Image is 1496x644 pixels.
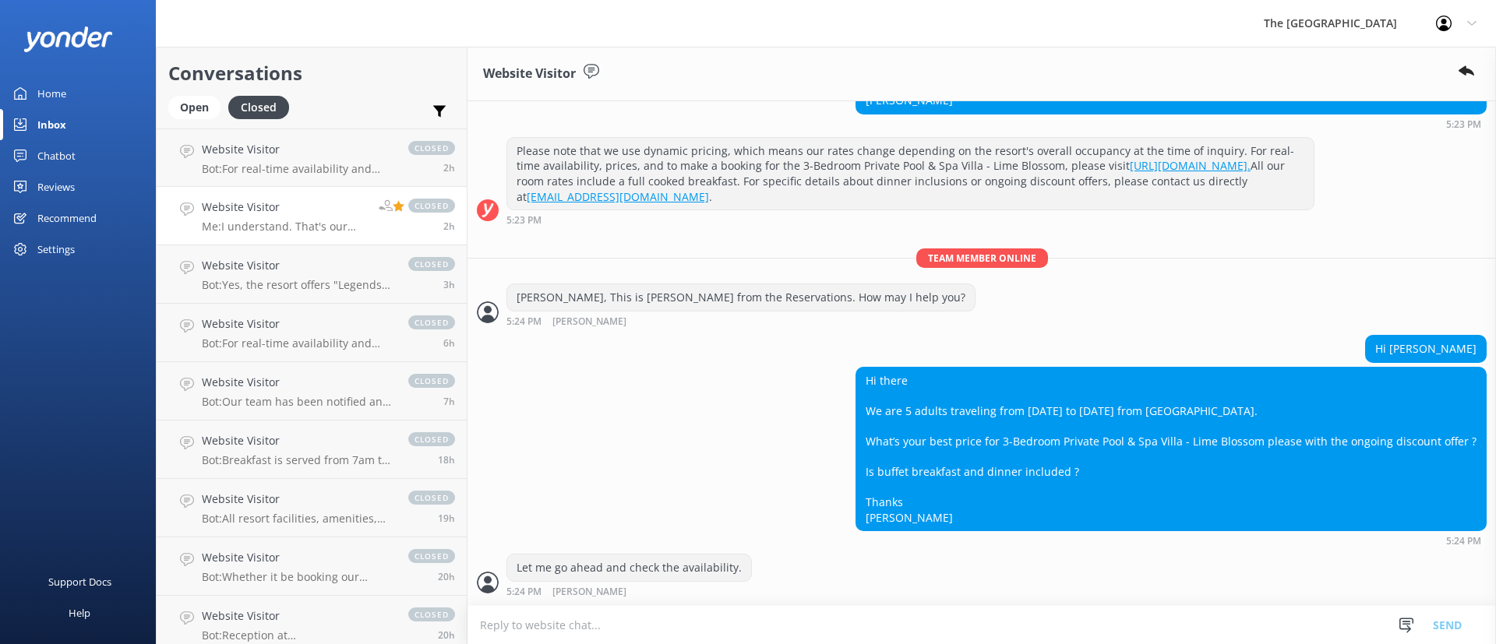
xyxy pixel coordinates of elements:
h4: Website Visitor [202,199,367,216]
h4: Website Visitor [202,549,393,566]
a: Website VisitorBot:For real-time availability and accommodation bookings, please visit [URL][DOMA... [157,128,467,187]
span: Sep 13 2025 05:53pm (UTC -10:00) Pacific/Honolulu [443,220,455,233]
a: Website VisitorBot:For real-time availability and accommodation bookings, please visit [URL][DOMA... [157,304,467,362]
div: Settings [37,234,75,265]
strong: 5:24 PM [1446,537,1481,546]
span: closed [408,607,455,621]
span: Sep 13 2025 12:33am (UTC -10:00) Pacific/Honolulu [438,570,455,583]
span: Sep 13 2025 01:53pm (UTC -10:00) Pacific/Honolulu [443,336,455,350]
span: Sep 13 2025 01:13am (UTC -10:00) Pacific/Honolulu [438,512,455,525]
a: Website VisitorBot:All resort facilities, amenities, and services, including the restaurant, bar,... [157,479,467,537]
div: Reviews [37,171,75,202]
span: closed [408,315,455,329]
span: Sep 12 2025 11:48pm (UTC -10:00) Pacific/Honolulu [438,628,455,642]
strong: 5:24 PM [506,587,542,597]
p: Me: I understand. That's our best seller room. Do you have any other dates in mind? [202,220,367,234]
p: Bot: Our team has been notified and will be with you as soon as possible. Alternatively, you can ... [202,395,393,409]
div: Open [168,96,221,119]
span: [PERSON_NAME] [552,317,626,327]
a: Website VisitorBot:Breakfast is served from 7am to 10am. If you are an in-house guest, your rate ... [157,421,467,479]
div: Hi [PERSON_NAME] [1366,336,1486,362]
strong: 5:24 PM [506,317,542,327]
span: closed [408,141,455,155]
span: closed [408,374,455,388]
p: Bot: Reception at [GEOGRAPHIC_DATA] is open 24/7. At [GEOGRAPHIC_DATA], it is open from 8am to 4p... [202,628,393,642]
a: Website VisitorMe:I understand. That's our best seller room. Do you have any other dates in mind?... [157,187,467,245]
h4: Website Visitor [202,374,393,391]
span: Sep 13 2025 06:32pm (UTC -10:00) Pacific/Honolulu [443,161,455,174]
img: yonder-white-logo.png [23,26,113,52]
h4: Website Visitor [202,141,393,158]
span: closed [408,257,455,271]
div: Hi there We are 5 adults traveling from [DATE] to [DATE] from [GEOGRAPHIC_DATA]. What’s your best... [856,368,1486,531]
div: Inbox [37,109,66,140]
h4: Website Visitor [202,315,393,333]
div: Sep 13 2025 05:24pm (UTC -10:00) Pacific/Honolulu [506,315,976,327]
a: Website VisitorBot:Yes, the resort offers "Legends of Polynesia" Island Night Umu Feast & Drum Da... [157,245,467,304]
h4: Website Visitor [202,257,393,274]
a: Closed [228,98,297,115]
div: Please note that we use dynamic pricing, which means our rates change depending on the resort's o... [507,138,1314,209]
a: [EMAIL_ADDRESS][DOMAIN_NAME] [527,189,709,204]
p: Bot: All resort facilities, amenities, and services, including the restaurant, bar, pool, sun lou... [202,512,393,526]
div: Home [37,78,66,109]
div: Chatbot [37,140,76,171]
div: [PERSON_NAME], This is [PERSON_NAME] from the Reservations. How may I help you? [507,284,975,311]
div: Help [69,597,90,628]
div: Sep 13 2025 05:23pm (UTC -10:00) Pacific/Honolulu [506,214,1314,225]
a: Website VisitorBot:Our team has been notified and will be with you as soon as possible. Alternati... [157,362,467,421]
span: closed [408,491,455,505]
div: Recommend [37,202,97,234]
strong: 5:23 PM [1446,120,1481,129]
a: Website VisitorBot:Whether it be booking our secluded romantic Honeymoon Pool & Spa Bungalow or a... [157,537,467,596]
span: [PERSON_NAME] [552,587,626,597]
h2: Conversations [168,58,455,88]
strong: 5:23 PM [506,216,542,225]
div: Sep 13 2025 05:24pm (UTC -10:00) Pacific/Honolulu [856,535,1487,546]
p: Bot: Yes, the resort offers "Legends of Polynesia" Island Night Umu Feast & Drum Dance Show every... [202,278,393,292]
div: Sep 13 2025 05:24pm (UTC -10:00) Pacific/Honolulu [506,586,752,597]
h3: Website Visitor [483,64,576,84]
h4: Website Visitor [202,432,393,449]
a: Open [168,98,228,115]
span: Sep 13 2025 01:30pm (UTC -10:00) Pacific/Honolulu [443,395,455,408]
h4: Website Visitor [202,607,393,625]
div: Closed [228,96,289,119]
p: Bot: For real-time availability and accommodation bookings, please visit [URL][DOMAIN_NAME]. [202,162,393,176]
span: Sep 13 2025 02:27am (UTC -10:00) Pacific/Honolulu [438,453,455,466]
p: Bot: Breakfast is served from 7am to 10am. If you are an in-house guest, your rate includes a dai... [202,453,393,467]
div: Sep 13 2025 05:23pm (UTC -10:00) Pacific/Honolulu [856,118,1487,129]
span: Team member online [916,248,1048,268]
div: Support Docs [48,566,111,597]
p: Bot: For real-time availability and accommodation bookings, please visit [URL][DOMAIN_NAME]. If y... [202,336,393,350]
span: closed [408,432,455,446]
p: Bot: Whether it be booking our secluded romantic Honeymoon Pool & Spa Bungalow or arranging a spe... [202,570,393,584]
span: closed [408,549,455,563]
div: Let me go ahead and check the availability. [507,554,751,581]
span: closed [408,199,455,213]
a: [URL][DOMAIN_NAME]. [1130,158,1251,173]
span: Sep 13 2025 05:30pm (UTC -10:00) Pacific/Honolulu [443,278,455,291]
h4: Website Visitor [202,491,393,508]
